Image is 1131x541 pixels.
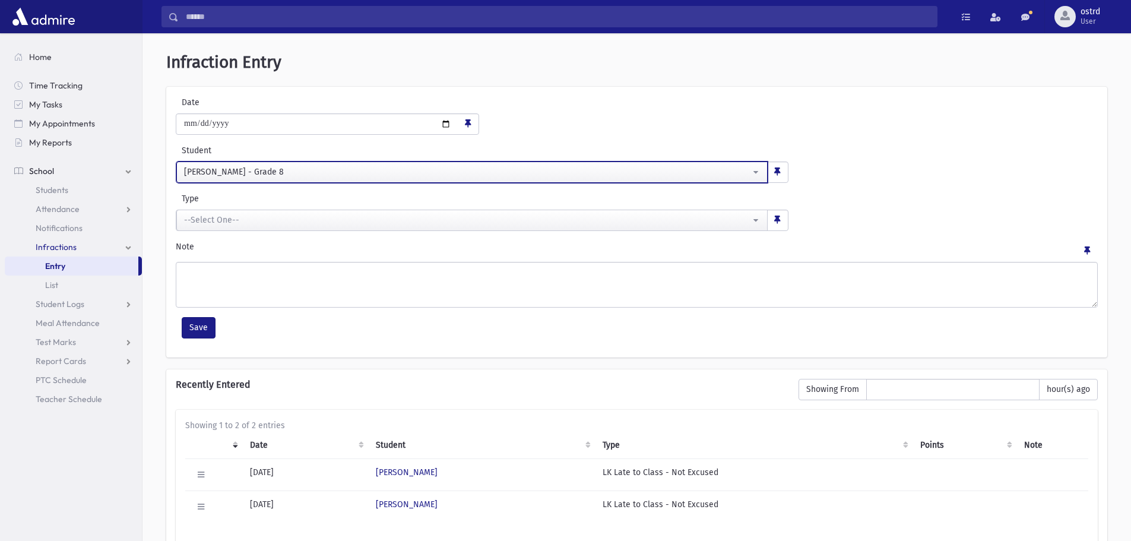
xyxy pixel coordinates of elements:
button: Save [182,317,216,338]
td: [DATE] [243,491,369,523]
span: Entry [45,261,65,271]
span: My Reports [29,137,72,148]
input: Search [179,6,937,27]
a: Student Logs [5,295,142,314]
label: Type [176,192,482,205]
a: Home [5,48,142,67]
th: Type: activate to sort column ascending [595,432,913,459]
a: Students [5,181,142,200]
a: My Appointments [5,114,142,133]
a: [PERSON_NAME] [376,467,438,477]
a: Time Tracking [5,76,142,95]
th: Points: activate to sort column ascending [913,432,1017,459]
div: --Select One-- [184,214,750,226]
a: [PERSON_NAME] [376,499,438,510]
span: Test Marks [36,337,76,347]
a: Attendance [5,200,142,219]
span: ostrd [1081,7,1100,17]
th: Note [1017,432,1088,459]
span: Student Logs [36,299,84,309]
span: Time Tracking [29,80,83,91]
th: Date: activate to sort column ascending [243,432,369,459]
span: Home [29,52,52,62]
span: Teacher Schedule [36,394,102,404]
td: LK Late to Class - Not Excused [595,458,913,491]
a: List [5,276,142,295]
span: Infractions [36,242,77,252]
a: School [5,162,142,181]
span: Meal Attendance [36,318,100,328]
th: Student: activate to sort column ascending [369,432,595,459]
a: My Tasks [5,95,142,114]
div: [PERSON_NAME] - Grade 8 [184,166,750,178]
span: Showing From [799,379,867,400]
span: Students [36,185,68,195]
h6: Recently Entered [176,379,787,390]
span: School [29,166,54,176]
span: Report Cards [36,356,86,366]
a: Report Cards [5,352,142,371]
span: User [1081,17,1100,26]
td: LK Late to Class - Not Excused [595,491,913,523]
span: My Tasks [29,99,62,110]
span: Infraction Entry [166,52,281,72]
a: Meal Attendance [5,314,142,333]
a: Teacher Schedule [5,390,142,409]
img: AdmirePro [9,5,78,29]
td: [DATE] [243,458,369,491]
span: Notifications [36,223,83,233]
label: Date [176,96,277,109]
a: Notifications [5,219,142,238]
span: List [45,280,58,290]
button: Goldman, Shuey - Grade 8 [176,162,768,183]
a: PTC Schedule [5,371,142,390]
label: Student [176,144,584,157]
a: My Reports [5,133,142,152]
a: Infractions [5,238,142,257]
div: Showing 1 to 2 of 2 entries [185,419,1088,432]
span: My Appointments [29,118,95,129]
span: hour(s) ago [1039,379,1098,400]
a: Entry [5,257,138,276]
span: PTC Schedule [36,375,87,385]
button: --Select One-- [176,210,768,231]
a: Test Marks [5,333,142,352]
span: Attendance [36,204,80,214]
label: Note [176,241,194,257]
